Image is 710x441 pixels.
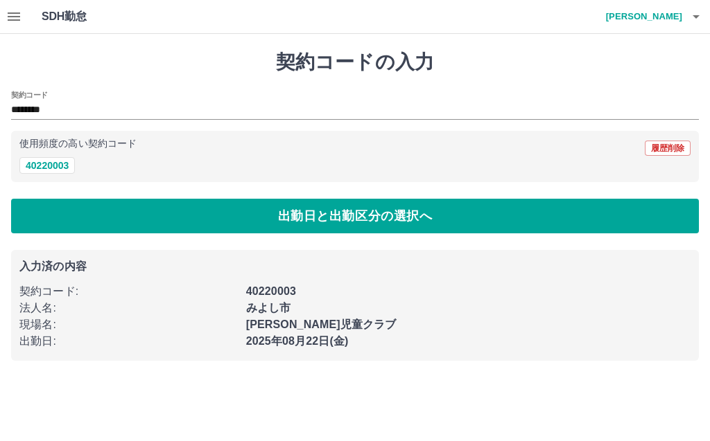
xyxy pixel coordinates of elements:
[645,141,691,156] button: 履歴削除
[11,89,48,100] h2: 契約コード
[246,335,349,347] b: 2025年08月22日(金)
[19,261,691,272] p: 入力済の内容
[19,283,238,300] p: 契約コード :
[246,318,397,330] b: [PERSON_NAME]児童クラブ
[11,51,699,74] h1: 契約コードの入力
[19,157,75,174] button: 40220003
[246,302,291,314] b: みよし市
[19,316,238,333] p: 現場名 :
[19,333,238,350] p: 出勤日 :
[19,300,238,316] p: 法人名 :
[246,285,296,297] b: 40220003
[11,199,699,233] button: 出勤日と出勤区分の選択へ
[19,139,137,149] p: 使用頻度の高い契約コード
